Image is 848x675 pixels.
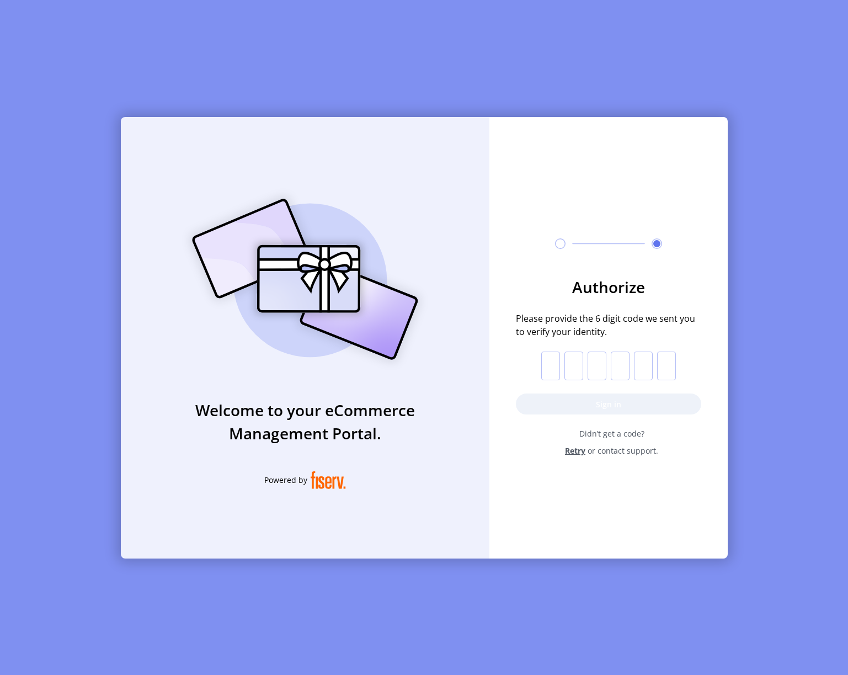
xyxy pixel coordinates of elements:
[264,474,307,486] span: Powered by
[516,275,701,299] h3: Authorize
[516,312,701,338] span: Please provide the 6 digit code we sent you to verify your identity.
[588,445,658,456] span: or contact support.
[175,187,435,372] img: card_Illustration.svg
[522,428,701,439] span: Didn’t get a code?
[121,398,489,445] h3: Welcome to your eCommerce Management Portal.
[565,445,585,456] span: Retry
